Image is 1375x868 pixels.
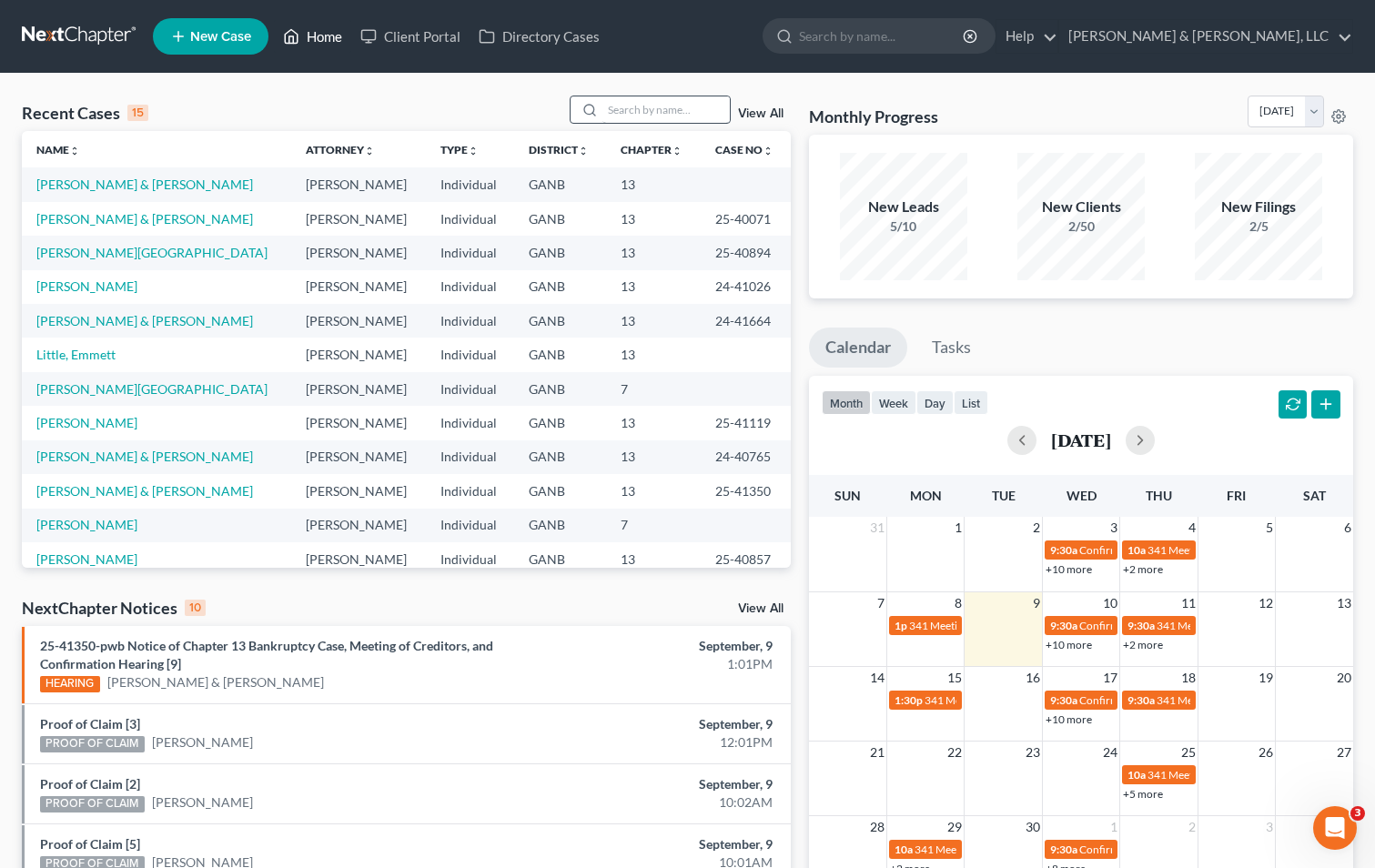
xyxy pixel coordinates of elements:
[1146,488,1172,503] span: Thu
[36,517,137,532] a: [PERSON_NAME]
[701,440,791,474] td: 24-40765
[127,105,148,121] div: 15
[1031,592,1042,614] span: 9
[468,146,479,156] i: unfold_more
[1127,693,1155,707] span: 9:30a
[69,146,80,156] i: unfold_more
[1108,517,1119,539] span: 3
[606,542,700,576] td: 13
[541,637,773,655] div: September, 9
[440,143,479,156] a: Typeunfold_more
[1179,742,1198,763] span: 25
[426,236,514,269] td: Individual
[36,278,137,294] a: [PERSON_NAME]
[909,619,1073,632] span: 341 Meeting for [PERSON_NAME]
[701,270,791,304] td: 24-41026
[868,742,886,763] span: 21
[36,483,253,499] a: [PERSON_NAME] & [PERSON_NAME]
[291,202,426,236] td: [PERSON_NAME]
[763,146,773,156] i: unfold_more
[945,816,964,838] span: 29
[22,597,206,619] div: NextChapter Notices
[291,509,426,542] td: [PERSON_NAME]
[895,843,913,856] span: 10a
[834,488,861,503] span: Sun
[291,338,426,371] td: [PERSON_NAME]
[1024,742,1042,763] span: 23
[426,509,514,542] td: Individual
[701,202,791,236] td: 25-40071
[426,202,514,236] td: Individual
[529,143,589,156] a: Districtunfold_more
[40,736,145,752] div: PROOF OF CLAIM
[1264,517,1275,539] span: 5
[36,381,268,397] a: [PERSON_NAME][GEOGRAPHIC_DATA]
[514,542,606,576] td: GANB
[1187,816,1198,838] span: 2
[36,177,253,192] a: [PERSON_NAME] & [PERSON_NAME]
[1101,667,1119,689] span: 17
[701,542,791,576] td: 25-40857
[291,542,426,576] td: [PERSON_NAME]
[514,406,606,439] td: GANB
[541,775,773,793] div: September, 9
[541,835,773,853] div: September, 9
[351,20,470,53] a: Client Portal
[1257,742,1275,763] span: 26
[738,602,784,615] a: View All
[1257,667,1275,689] span: 19
[107,673,324,691] a: [PERSON_NAME] & [PERSON_NAME]
[799,19,966,53] input: Search by name...
[715,143,773,156] a: Case Nounfold_more
[1101,592,1119,614] span: 10
[426,270,514,304] td: Individual
[809,328,907,368] a: Calendar
[1257,592,1275,614] span: 12
[514,372,606,406] td: GANB
[291,270,426,304] td: [PERSON_NAME]
[426,542,514,576] td: Individual
[1127,543,1146,557] span: 10a
[36,347,116,362] a: Little, Emmett
[1050,543,1077,557] span: 9:30a
[1079,619,1288,632] span: Confirmation Hearing for [PERSON_NAME]
[514,474,606,508] td: GANB
[1067,488,1097,503] span: Wed
[291,406,426,439] td: [PERSON_NAME]
[822,390,871,415] button: month
[291,167,426,201] td: [PERSON_NAME]
[701,304,791,338] td: 24-41664
[996,20,1057,53] a: Help
[1079,693,1322,707] span: Confirmation Hearing for [PERSON_NAME][DATE]
[1046,562,1092,576] a: +10 more
[514,202,606,236] td: GANB
[514,270,606,304] td: GANB
[606,406,700,439] td: 13
[1179,592,1198,614] span: 11
[1024,816,1042,838] span: 30
[1157,619,1320,632] span: 341 Meeting for [PERSON_NAME]
[1303,488,1326,503] span: Sat
[36,415,137,430] a: [PERSON_NAME]
[1187,517,1198,539] span: 4
[1017,217,1145,236] div: 2/50
[1227,488,1246,503] span: Fri
[426,406,514,439] td: Individual
[36,211,253,227] a: [PERSON_NAME] & [PERSON_NAME]
[541,793,773,812] div: 10:02AM
[36,551,137,567] a: [PERSON_NAME]
[1350,806,1365,821] span: 3
[954,390,988,415] button: list
[915,328,987,368] a: Tasks
[36,449,253,464] a: [PERSON_NAME] & [PERSON_NAME]
[426,372,514,406] td: Individual
[364,146,375,156] i: unfold_more
[606,202,700,236] td: 13
[1195,197,1322,217] div: New Filings
[895,693,923,707] span: 1:30p
[953,517,964,539] span: 1
[1335,667,1353,689] span: 20
[953,592,964,614] span: 8
[514,440,606,474] td: GANB
[606,236,700,269] td: 13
